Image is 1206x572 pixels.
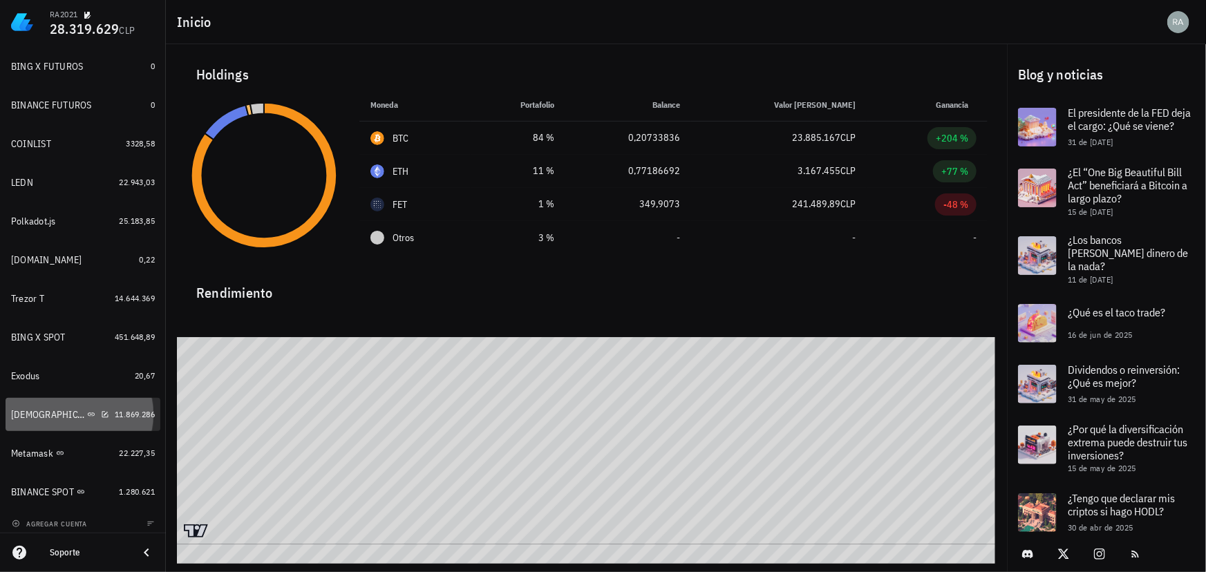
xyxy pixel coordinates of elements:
[6,437,160,470] a: Metamask 22.227,35
[1068,137,1113,147] span: 31 de [DATE]
[1068,522,1133,533] span: 30 de abr de 2025
[11,370,40,382] div: Exodus
[1068,106,1191,133] span: El presidente de la FED deja el cargo: ¿Qué se viene?
[11,409,84,421] div: [DEMOGRAPHIC_DATA]
[852,231,856,244] span: -
[6,359,160,392] a: Exodus 20,67
[1068,394,1136,404] span: 31 de may de 2025
[11,486,74,498] div: BINANCE SPOT
[6,398,160,431] a: [DEMOGRAPHIC_DATA] 11.869.286
[50,9,77,20] div: RA2021
[840,198,856,210] span: CLP
[393,198,408,211] div: FET
[973,231,977,244] span: -
[119,448,155,458] span: 22.227,35
[840,131,856,144] span: CLP
[115,293,155,303] span: 14.644.369
[11,61,84,73] div: BING X FUTUROS
[370,164,384,178] div: ETH-icon
[482,231,554,245] div: 3 %
[691,88,867,122] th: Valor [PERSON_NAME]
[15,519,87,528] span: agregar cuenta
[135,370,155,381] span: 20,67
[115,332,155,342] span: 451.648,89
[6,243,160,276] a: [DOMAIN_NAME] 0,22
[471,88,565,122] th: Portafolio
[1068,491,1175,518] span: ¿Tengo que declarar mis criptos si hago HODL?
[11,254,82,266] div: [DOMAIN_NAME]
[6,475,160,508] a: BINANCE SPOT 1.280.621
[50,19,120,38] span: 28.319.629
[482,131,554,145] div: 84 %
[576,197,679,211] div: 349,9073
[11,448,53,459] div: Metamask
[119,216,155,226] span: 25.183,85
[11,293,44,305] div: Trezor T
[1007,482,1206,543] a: ¿Tengo que declarar mis criptos si hago HODL? 30 de abr de 2025
[565,88,690,122] th: Balance
[576,131,679,145] div: 0,20733836
[936,99,977,110] span: Ganancia
[6,88,160,122] a: BINANCE FUTUROS 0
[393,164,409,178] div: ETH
[840,164,856,177] span: CLP
[576,164,679,178] div: 0,77186692
[177,11,217,33] h1: Inicio
[6,166,160,199] a: LEDN 22.943,03
[482,164,554,178] div: 11 %
[792,131,840,144] span: 23.885.167
[1068,305,1165,319] span: ¿Qué es el taco trade?
[151,99,155,110] span: 0
[119,177,155,187] span: 22.943,03
[11,138,51,150] div: COINLIST
[1007,97,1206,158] a: El presidente de la FED deja el cargo: ¿Qué se viene? 31 de [DATE]
[151,61,155,71] span: 0
[11,177,33,189] div: LEDN
[792,198,840,210] span: 241.489,89
[482,197,554,211] div: 1 %
[6,321,160,354] a: BING X SPOT 451.648,89
[1068,233,1188,273] span: ¿Los bancos [PERSON_NAME] dinero de la nada?
[370,131,384,145] div: BTC-icon
[50,547,127,558] div: Soporte
[359,88,471,122] th: Moneda
[139,254,155,265] span: 0,22
[184,524,208,537] a: Charting by TradingView
[1007,354,1206,414] a: Dividendos o reinversión: ¿Qué es mejor? 31 de may de 2025
[1007,225,1206,293] a: ¿Los bancos [PERSON_NAME] dinero de la nada? 11 de [DATE]
[943,198,968,211] div: -48 %
[11,99,92,111] div: BINANCE FUTUROS
[1068,363,1180,390] span: Dividendos o reinversión: ¿Qué es mejor?
[115,409,155,419] span: 11.869.286
[1068,422,1187,462] span: ¿Por qué la diversificación extrema puede destruir tus inversiones?
[185,271,988,304] div: Rendimiento
[677,231,680,244] span: -
[1007,414,1206,482] a: ¿Por qué la diversificación extrema puede destruir tus inversiones? 15 de may de 2025
[1068,207,1113,217] span: 15 de [DATE]
[393,131,409,145] div: BTC
[6,127,160,160] a: COINLIST 3328,58
[1167,11,1189,33] div: avatar
[941,164,968,178] div: +77 %
[1007,293,1206,354] a: ¿Qué es el taco trade? 16 de jun de 2025
[185,53,988,97] div: Holdings
[1068,330,1133,340] span: 16 de jun de 2025
[6,50,160,83] a: BING X FUTUROS 0
[1068,463,1136,473] span: 15 de may de 2025
[8,517,93,531] button: agregar cuenta
[370,198,384,211] div: FET-icon
[798,164,840,177] span: 3.167.455
[936,131,968,145] div: +204 %
[11,216,56,227] div: Polkadot.js
[120,24,135,37] span: CLP
[1007,158,1206,225] a: ¿El “One Big Beautiful Bill Act” beneficiará a Bitcoin a largo plazo? 15 de [DATE]
[6,282,160,315] a: Trezor T 14.644.369
[119,486,155,497] span: 1.280.621
[393,231,414,245] span: Otros
[6,204,160,238] a: Polkadot.js 25.183,85
[11,332,66,343] div: BING X SPOT
[1068,165,1187,205] span: ¿El “One Big Beautiful Bill Act” beneficiará a Bitcoin a largo plazo?
[11,11,33,33] img: LedgiFi
[126,138,155,149] span: 3328,58
[1068,274,1113,285] span: 11 de [DATE]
